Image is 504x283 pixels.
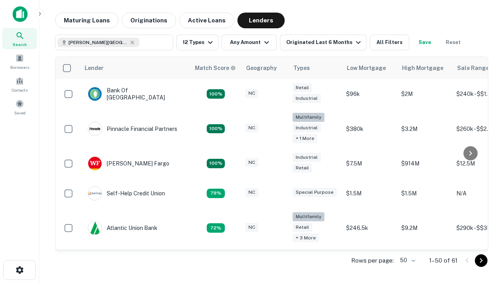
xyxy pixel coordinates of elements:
div: Industrial [293,123,321,132]
td: $96k [342,79,397,109]
th: Lender [80,57,190,79]
div: NC [245,188,258,197]
p: Rows per page: [351,256,394,265]
td: $246.5k [342,208,397,248]
h6: Match Score [195,64,234,72]
div: Special Purpose [293,188,337,197]
button: All Filters [370,35,409,50]
td: $2M [397,79,452,109]
td: $1.5M [342,178,397,208]
th: High Mortgage [397,57,452,79]
span: Search [13,41,27,48]
img: picture [88,187,102,200]
td: $914M [397,149,452,178]
div: Matching Properties: 10, hasApolloMatch: undefined [207,223,225,233]
td: $3.3M [397,248,452,277]
img: picture [88,87,102,101]
span: Saved [14,110,26,116]
button: Originations [122,13,176,28]
div: Matching Properties: 15, hasApolloMatch: undefined [207,159,225,168]
td: $200k [342,248,397,277]
div: Sale Range [457,63,489,73]
a: Contacts [2,74,37,95]
button: Go to next page [475,254,487,267]
div: Matching Properties: 14, hasApolloMatch: undefined [207,89,225,99]
div: NC [245,158,258,167]
div: Retail [293,164,312,173]
img: picture [88,221,102,235]
div: Retail [293,83,312,92]
button: Any Amount [222,35,277,50]
span: Borrowers [10,64,29,70]
div: Industrial [293,153,321,162]
div: Geography [246,63,277,73]
img: picture [88,122,102,136]
div: Atlantic Union Bank [88,221,157,235]
td: $7.5M [342,149,397,178]
div: Industrial [293,94,321,103]
th: Types [289,57,342,79]
th: Low Mortgage [342,57,397,79]
div: [PERSON_NAME] Fargo [88,156,169,171]
div: Capitalize uses an advanced AI algorithm to match your search with the best lender. The match sco... [195,64,236,72]
div: Types [293,63,310,73]
span: Contacts [12,87,28,93]
button: Maturing Loans [55,13,119,28]
img: picture [88,157,102,170]
td: $3.2M [397,109,452,149]
a: Saved [2,96,37,118]
div: Lender [85,63,104,73]
div: Low Mortgage [347,63,386,73]
iframe: Chat Widget [465,195,504,233]
div: Pinnacle Financial Partners [88,122,177,136]
td: $1.5M [397,178,452,208]
div: + 3 more [293,233,319,243]
button: Reset [441,35,466,50]
div: Matching Properties: 11, hasApolloMatch: undefined [207,189,225,198]
div: NC [245,223,258,232]
div: Multifamily [293,113,324,122]
div: NC [245,89,258,98]
div: 50 [397,255,417,266]
div: + 1 more [293,134,317,143]
img: capitalize-icon.png [13,6,28,22]
td: $380k [342,109,397,149]
a: Search [2,28,37,49]
button: Save your search to get updates of matches that match your search criteria. [412,35,437,50]
div: Originated Last 6 Months [286,38,363,47]
div: Multifamily [293,212,324,221]
a: Borrowers [2,51,37,72]
div: NC [245,123,258,132]
th: Capitalize uses an advanced AI algorithm to match your search with the best lender. The match sco... [190,57,241,79]
td: $9.2M [397,208,452,248]
p: 1–50 of 61 [429,256,458,265]
div: Matching Properties: 25, hasApolloMatch: undefined [207,124,225,134]
button: 12 Types [176,35,219,50]
div: Bank Of [GEOGRAPHIC_DATA] [88,87,182,101]
button: Lenders [237,13,285,28]
button: Originated Last 6 Months [280,35,367,50]
div: High Mortgage [402,63,443,73]
button: Active Loans [179,13,234,28]
div: Retail [293,223,312,232]
th: Geography [241,57,289,79]
span: [PERSON_NAME][GEOGRAPHIC_DATA], [GEOGRAPHIC_DATA] [69,39,128,46]
div: Self-help Credit Union [88,186,165,200]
